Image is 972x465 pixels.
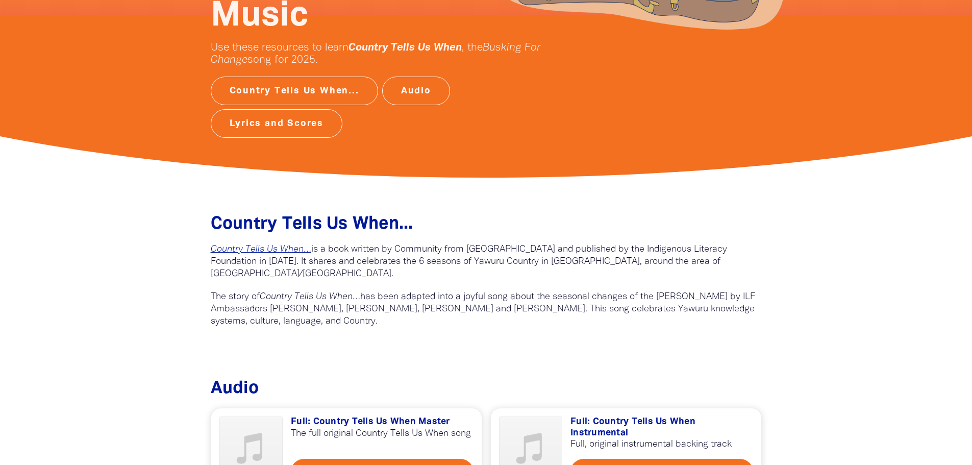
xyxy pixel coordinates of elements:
p: Use these resources to learn , the song for 2025. [211,42,568,66]
a: Lyrics and Scores [211,109,343,138]
a: Audio [382,77,450,105]
h3: Full: Country Tells Us When Master [291,417,473,428]
span: Country Tells Us When﻿... [211,216,413,232]
span: Music [211,1,308,32]
span: Audio [211,381,259,397]
em: Country Tells Us When [348,43,462,53]
em: Country Tells Us When… [260,292,360,301]
a: Country Tells Us When... [211,77,378,105]
h3: Full: Country Tells Us When Instrumental [570,417,753,438]
a: Country Tells Us When… [211,245,311,254]
p: The story of has been adapted into a joyful song about the seasonal changes of the [PERSON_NAME] ... [211,291,762,328]
p: is a book written by Community from [GEOGRAPHIC_DATA] and published by the Indigenous Literacy Fo... [211,243,762,280]
em: Busking For Change [211,43,540,65]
